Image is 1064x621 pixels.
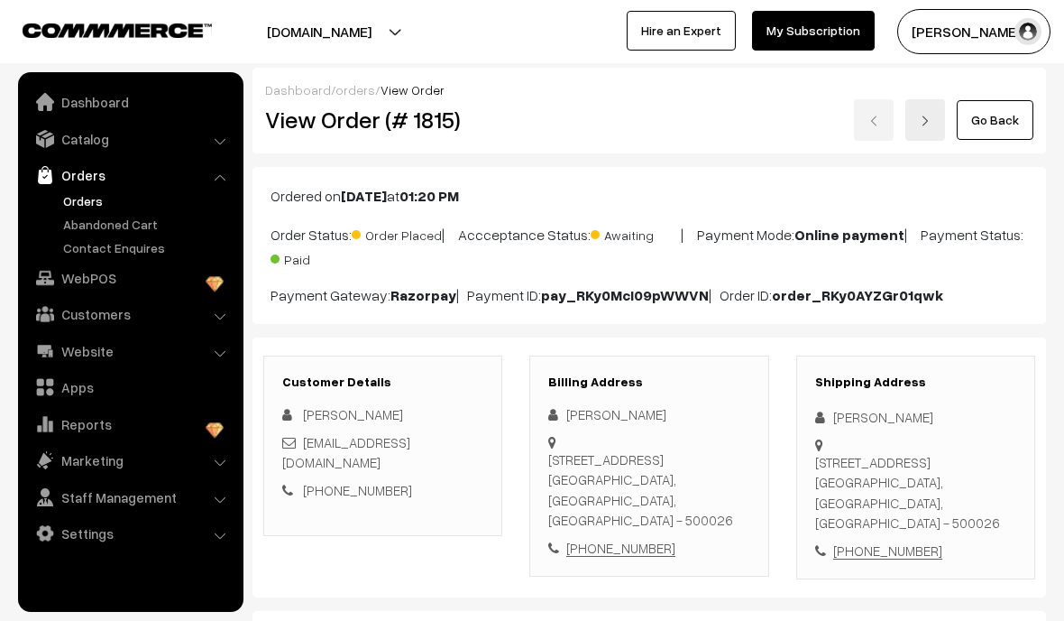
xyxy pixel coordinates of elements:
img: COMMMERCE [23,23,212,37]
a: Customers [23,298,237,330]
img: right-arrow.png [920,116,931,126]
a: Orders [23,159,237,191]
a: [PHONE_NUMBER] [303,482,412,498]
a: WebPOS [23,262,237,294]
h2: View Order (# 1815) [265,106,503,134]
b: 01:20 PM [399,187,459,205]
a: Website [23,335,237,367]
span: View Order [381,82,445,97]
b: Online payment [794,226,904,244]
a: Reports [23,408,237,440]
button: [DOMAIN_NAME] [204,9,435,54]
a: Apps [23,371,237,403]
a: Staff Management [23,481,237,514]
div: [STREET_ADDRESS] [GEOGRAPHIC_DATA], [GEOGRAPHIC_DATA], [GEOGRAPHIC_DATA] - 500026 [548,450,749,531]
button: [PERSON_NAME]… [897,9,1050,54]
a: Settings [23,517,237,550]
p: Ordered on at [271,185,1028,207]
span: Order Placed [352,221,442,245]
a: orders [335,82,375,97]
p: Order Status: | Accceptance Status: | Payment Mode: | Payment Status: [271,221,1028,270]
a: [EMAIL_ADDRESS][DOMAIN_NAME] [282,434,410,471]
a: COMMMERCE [23,18,180,40]
a: Marketing [23,444,237,477]
a: Hire an Expert [627,11,736,51]
b: pay_RKy0McI09pWWVN [541,286,709,304]
span: Paid [271,246,361,269]
img: user [1014,18,1041,45]
span: [PERSON_NAME] [303,406,403,422]
div: [STREET_ADDRESS] [GEOGRAPHIC_DATA], [GEOGRAPHIC_DATA], [GEOGRAPHIC_DATA] - 500026 [815,452,1016,533]
a: Go Back [957,100,1033,140]
a: My Subscription [752,11,875,51]
div: [PERSON_NAME] [548,404,749,425]
span: Awaiting [591,221,681,245]
h3: Billing Address [548,375,749,390]
a: Orders [59,191,237,210]
a: Dashboard [23,86,237,118]
h3: Shipping Address [815,375,1016,390]
div: [PERSON_NAME] [815,407,1016,428]
a: Abandoned Cart [59,215,237,234]
p: Payment Gateway: | Payment ID: | Order ID: [271,284,1028,306]
b: Razorpay [390,286,456,304]
h3: Customer Details [282,375,483,390]
b: order_RKy0AYZGr01qwk [772,286,943,304]
b: [DATE] [341,187,387,205]
div: / / [265,80,1033,99]
a: Contact Enquires [59,238,237,257]
a: Dashboard [265,82,331,97]
a: Catalog [23,123,237,155]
